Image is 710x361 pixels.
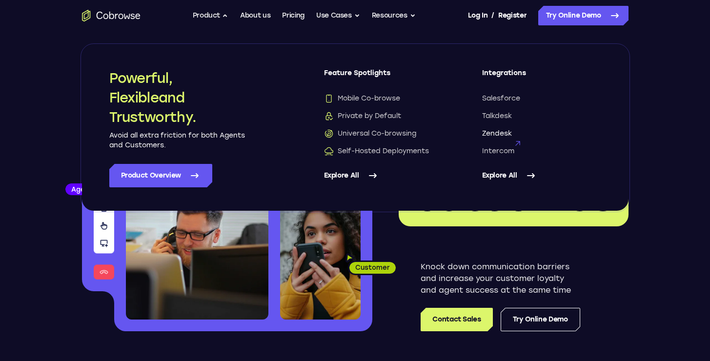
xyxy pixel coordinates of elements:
[193,6,229,25] button: Product
[324,146,334,156] img: Self-Hosted Deployments
[324,111,334,121] img: Private by Default
[498,6,527,25] a: Register
[324,111,401,121] span: Private by Default
[324,94,400,103] span: Mobile Co-browse
[324,129,416,139] span: Universal Co-browsing
[468,6,487,25] a: Log In
[482,111,601,121] a: Talkdesk
[482,94,520,103] span: Salesforce
[109,164,212,187] a: Product Overview
[316,6,360,25] button: Use Cases
[324,68,443,86] span: Feature Spotlights
[482,146,601,156] a: Intercom
[482,129,601,139] a: Zendesk
[126,145,268,320] img: A customer support agent talking on the phone
[482,68,601,86] span: Integrations
[482,94,601,103] a: Salesforce
[282,6,304,25] a: Pricing
[324,164,443,187] a: Explore All
[82,10,141,21] a: Go to the home page
[372,6,416,25] button: Resources
[324,129,334,139] img: Universal Co-browsing
[280,204,361,320] img: A customer holding their phone
[324,146,429,156] span: Self-Hosted Deployments
[324,111,443,121] a: Private by DefaultPrivate by Default
[482,164,601,187] a: Explore All
[491,10,494,21] span: /
[240,6,270,25] a: About us
[109,131,246,150] p: Avoid all extra friction for both Agents and Customers.
[501,308,580,331] a: Try Online Demo
[421,308,492,331] a: Contact Sales
[324,146,443,156] a: Self-Hosted DeploymentsSelf-Hosted Deployments
[324,129,443,139] a: Universal Co-browsingUniversal Co-browsing
[538,6,629,25] a: Try Online Demo
[421,261,580,296] p: Knock down communication barriers and increase your customer loyalty and agent success at the sam...
[482,129,512,139] span: Zendesk
[324,94,443,103] a: Mobile Co-browseMobile Co-browse
[109,68,246,127] h2: Powerful, Flexible and Trustworthy.
[482,111,512,121] span: Talkdesk
[324,94,334,103] img: Mobile Co-browse
[482,146,514,156] span: Intercom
